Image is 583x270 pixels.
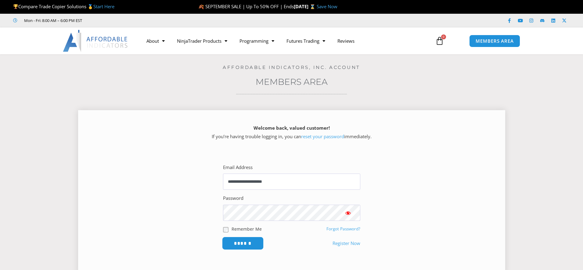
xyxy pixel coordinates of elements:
[333,239,360,248] a: Register Now
[93,3,114,9] a: Start Here
[13,3,114,9] span: Compare Trade Copier Solutions 🥇
[140,34,428,48] nav: Menu
[294,3,317,9] strong: [DATE] ⌛
[223,64,360,70] a: Affordable Indicators, Inc. Account
[198,3,294,9] span: 🍂 SEPTEMBER SALE | Up To 50% OFF | Ends
[13,4,18,9] img: 🏆
[23,17,82,24] span: Mon - Fri: 8:00 AM – 6:00 PM EST
[254,125,330,131] strong: Welcome back, valued customer!
[232,226,262,232] label: Remember Me
[63,30,128,52] img: LogoAI | Affordable Indicators – NinjaTrader
[223,163,253,172] label: Email Address
[91,17,182,23] iframe: Customer reviews powered by Trustpilot
[171,34,233,48] a: NinjaTrader Products
[336,205,360,221] button: Show password
[317,3,337,9] a: Save Now
[280,34,331,48] a: Futures Trading
[233,34,280,48] a: Programming
[469,35,520,47] a: MEMBERS AREA
[223,194,243,203] label: Password
[331,34,361,48] a: Reviews
[476,39,514,43] span: MEMBERS AREA
[326,226,360,232] a: Forgot Password?
[256,77,328,87] a: Members Area
[441,34,446,39] span: 0
[301,133,344,139] a: reset your password
[140,34,171,48] a: About
[426,32,453,50] a: 0
[89,124,495,141] p: If you’re having trouble logging in, you can immediately.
